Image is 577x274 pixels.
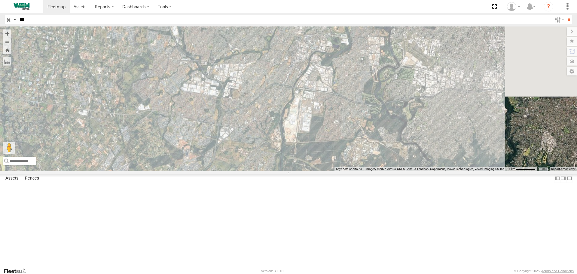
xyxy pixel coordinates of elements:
button: Zoom Home [3,46,11,54]
button: Drag Pegman onto the map to open Street View [3,142,15,154]
span: Imagery ©2025 Airbus, CNES / Airbus, Landsat / Copernicus, Maxar Technologies, Vexcel Imaging US,... [365,167,505,171]
a: Terms and Conditions [542,269,574,273]
label: Dock Summary Table to the Left [554,174,560,183]
div: © Copyright 2025 - [514,269,574,273]
a: Report a map error [551,167,575,171]
label: Dock Summary Table to the Right [560,174,566,183]
button: Zoom out [3,38,11,46]
div: Jeff Manalo [505,2,522,11]
button: Keyboard shortcuts [336,167,362,171]
button: Map scale: 1 km per 63 pixels [507,167,537,171]
a: Visit our Website [3,268,31,274]
label: Assets [2,174,21,183]
label: Hide Summary Table [566,174,572,183]
label: Search Query [13,15,17,24]
label: Fences [22,174,42,183]
button: Zoom in [3,29,11,38]
img: WEMCivilLogo.svg [6,3,37,10]
div: Version: 308.01 [261,269,284,273]
span: 1 km [509,167,515,171]
i: ? [544,2,553,11]
label: Map Settings [567,67,577,75]
label: Measure [3,57,11,66]
a: Terms (opens in new tab) [540,168,547,170]
label: Search Filter Options [552,15,565,24]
